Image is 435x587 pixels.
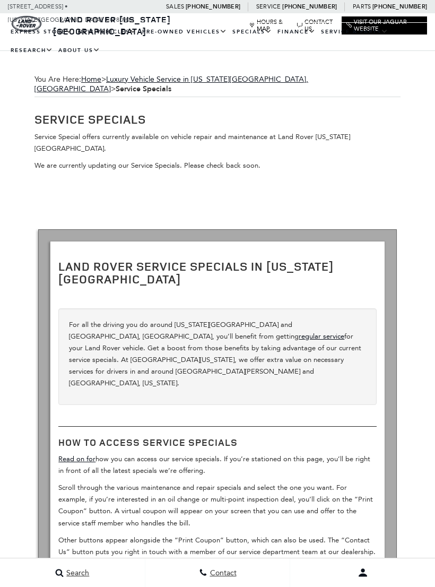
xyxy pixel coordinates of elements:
p: how you can access our service specials. If you’re stationed on this page, you’ll be right in fro... [58,453,376,477]
p: Other buttons appear alongside the “Print Coupon” button, which can also be used. The “Contact Us... [58,534,376,581]
p: Service Special offers currently available on vehicle repair and maintenance at Land Rover [US_ST... [34,131,401,154]
a: Home [81,75,101,84]
a: Specials [230,23,275,41]
a: Hours & Map [249,19,292,32]
span: You Are Here: [34,72,401,97]
a: Land Rover [US_STATE][GEOGRAPHIC_DATA] [53,14,171,37]
a: [STREET_ADDRESS] • [US_STATE][GEOGRAPHIC_DATA], CO 80905 [8,3,133,23]
button: user-profile-menu [290,559,435,586]
a: Read on for [58,455,95,463]
a: Visit Our Jaguar Website [346,19,422,32]
a: [PHONE_NUMBER] [186,3,240,11]
a: land-rover [12,16,41,32]
a: regular service [299,332,344,340]
a: Service & Parts [318,23,391,41]
p: We are currently updating our Service Specials. Please check back soon. [34,160,401,171]
span: Contact [207,568,237,577]
a: Finance [275,23,318,41]
strong: How to Access Service Specials [58,436,238,448]
span: Search [64,568,89,577]
p: Scroll through the various maintenance and repair specials and select the one you want. For examp... [58,482,376,529]
a: Research [8,41,56,60]
a: Contact Us [297,19,336,32]
a: [PHONE_NUMBER] [282,3,337,11]
div: Breadcrumbs [34,72,401,97]
a: EXPRESS STORE [8,23,75,41]
a: [PHONE_NUMBER] [372,3,427,11]
img: Land Rover [12,16,41,32]
h1: Service Specials [34,113,401,126]
a: About Us [56,41,103,60]
nav: Main Navigation [8,23,427,60]
a: New Vehicles [75,23,140,41]
strong: Service Specials [116,84,171,94]
span: > [34,75,308,93]
p: For all the driving you do around [US_STATE][GEOGRAPHIC_DATA] and [GEOGRAPHIC_DATA], [GEOGRAPHIC_... [69,319,366,390]
a: Pre-Owned Vehicles [140,23,230,41]
a: Luxury Vehicle Service in [US_STATE][GEOGRAPHIC_DATA], [GEOGRAPHIC_DATA] [34,75,308,93]
strong: Land Rover Service Specials in [US_STATE][GEOGRAPHIC_DATA] [58,258,334,287]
